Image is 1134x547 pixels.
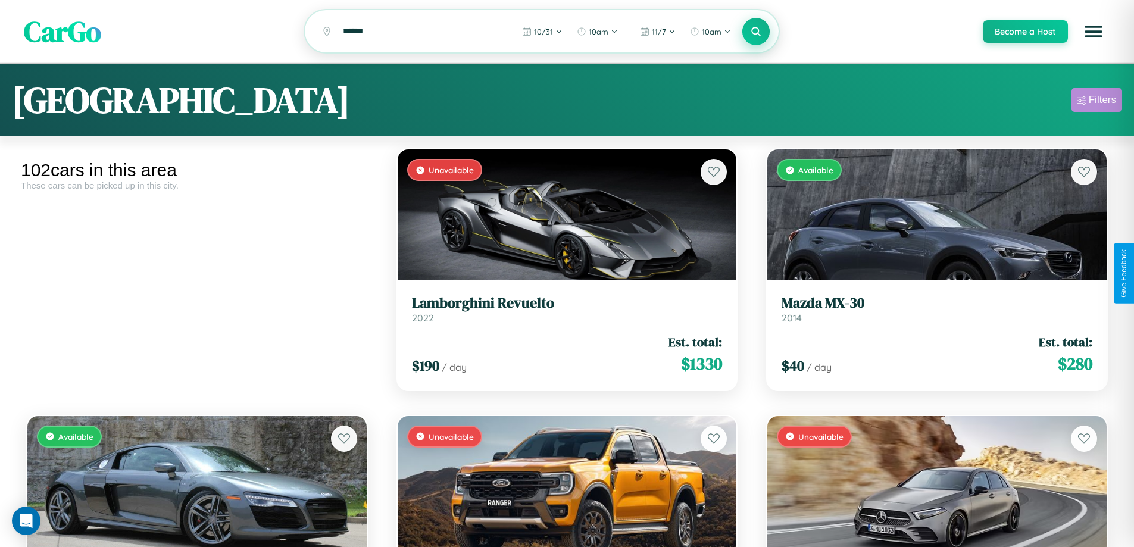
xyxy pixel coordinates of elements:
span: $ 1330 [681,352,722,376]
span: Unavailable [798,432,844,442]
div: Open Intercom Messenger [12,507,40,535]
h1: [GEOGRAPHIC_DATA] [12,76,350,124]
span: 11 / 7 [652,27,666,36]
span: 10am [702,27,721,36]
h3: Lamborghini Revuelto [412,295,723,312]
a: Lamborghini Revuelto2022 [412,295,723,324]
span: Unavailable [429,165,474,175]
span: 10 / 31 [534,27,553,36]
span: Est. total: [668,333,722,351]
span: CarGo [24,12,101,51]
span: $ 280 [1058,352,1092,376]
div: 102 cars in this area [21,160,373,180]
div: Filters [1089,94,1116,106]
button: Become a Host [983,20,1068,43]
span: Unavailable [429,432,474,442]
button: 10am [571,22,624,41]
span: 10am [589,27,608,36]
span: $ 40 [782,356,804,376]
span: Available [798,165,833,175]
div: These cars can be picked up in this city. [21,180,373,190]
button: Filters [1071,88,1122,112]
h3: Mazda MX-30 [782,295,1092,312]
button: 10am [684,22,737,41]
span: 2022 [412,312,434,324]
a: Mazda MX-302014 [782,295,1092,324]
span: $ 190 [412,356,439,376]
span: 2014 [782,312,802,324]
span: Available [58,432,93,442]
span: Est. total: [1039,333,1092,351]
span: / day [442,361,467,373]
button: Open menu [1077,15,1110,48]
button: 11/7 [634,22,682,41]
button: 10/31 [516,22,568,41]
span: / day [807,361,832,373]
div: Give Feedback [1120,249,1128,298]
